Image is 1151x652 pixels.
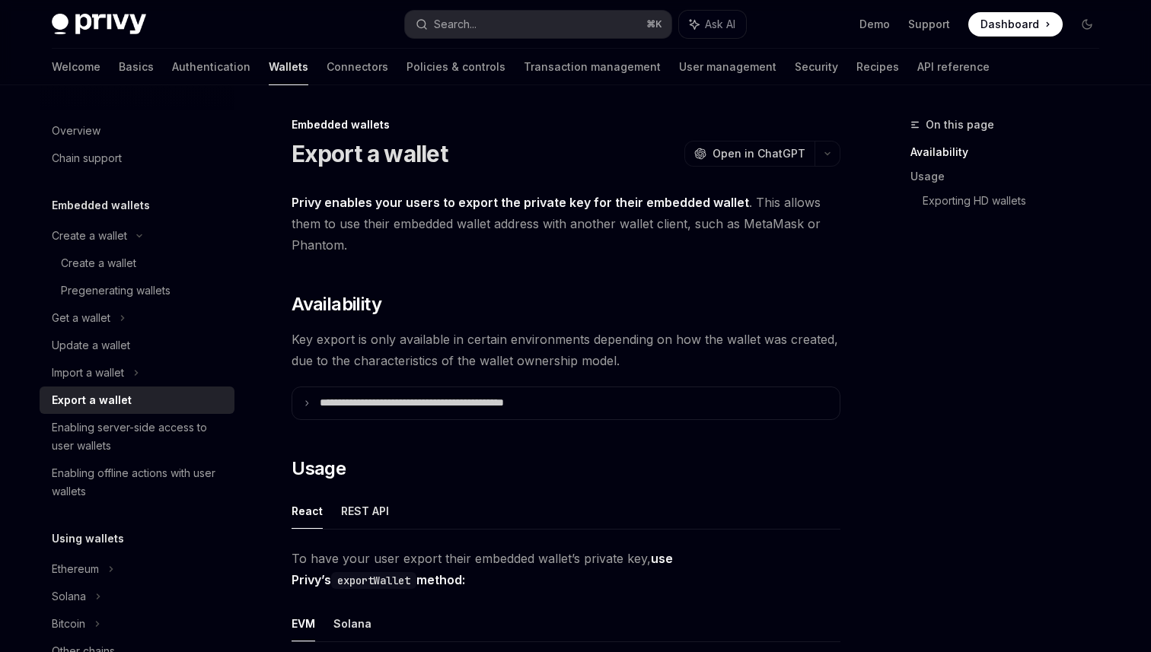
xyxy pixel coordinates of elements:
a: API reference [917,49,990,85]
strong: Privy enables your users to export the private key for their embedded wallet [292,195,749,210]
span: Dashboard [980,17,1039,32]
code: exportWallet [331,572,416,589]
div: Enabling server-side access to user wallets [52,418,225,455]
a: Usage [910,164,1111,189]
span: Open in ChatGPT [713,146,805,161]
a: Pregenerating wallets [40,277,234,304]
img: dark logo [52,14,146,35]
div: Ethereum [52,560,99,578]
a: Support [908,17,950,32]
button: React [292,493,323,529]
div: Enabling offline actions with user wallets [52,464,225,501]
a: Export a wallet [40,386,234,414]
div: Search... [434,15,477,33]
div: Update a wallet [52,336,130,355]
span: Availability [292,292,381,316]
button: Ask AI [679,11,746,38]
a: Update a wallet [40,332,234,359]
a: Enabling server-side access to user wallets [40,414,234,460]
span: To have your user export their embedded wallet’s private key, [292,548,840,590]
span: Ask AI [705,17,735,32]
div: Bitcoin [52,615,85,633]
a: Wallets [269,49,308,85]
span: . This allows them to use their embedded wallet address with another wallet client, such as MetaM... [292,192,840,256]
h1: Export a wallet [292,140,448,167]
span: ⌘ K [646,18,662,30]
button: Toggle dark mode [1075,12,1099,37]
a: Enabling offline actions with user wallets [40,460,234,505]
a: Dashboard [968,12,1063,37]
button: EVM [292,606,315,641]
a: Security [795,49,838,85]
strong: use Privy’s method: [292,551,673,587]
a: Exporting HD wallets [923,189,1111,213]
button: REST API [341,493,389,529]
a: Welcome [52,49,100,85]
a: Chain support [40,145,234,172]
div: Create a wallet [52,227,127,245]
a: User management [679,49,776,85]
span: Usage [292,456,346,481]
div: Get a wallet [52,309,110,327]
a: Overview [40,117,234,145]
div: Embedded wallets [292,117,840,132]
h5: Using wallets [52,530,124,548]
h5: Embedded wallets [52,196,150,215]
a: Basics [119,49,154,85]
div: Import a wallet [52,364,124,382]
a: Policies & controls [407,49,505,85]
div: Chain support [52,149,122,167]
a: Demo [859,17,890,32]
span: Key export is only available in certain environments depending on how the wallet was created, due... [292,329,840,371]
a: Create a wallet [40,250,234,277]
div: Overview [52,122,100,140]
a: Connectors [327,49,388,85]
button: Open in ChatGPT [684,141,815,167]
a: Authentication [172,49,250,85]
a: Availability [910,140,1111,164]
button: Search...⌘K [405,11,671,38]
button: Solana [333,606,371,641]
div: Create a wallet [61,254,136,272]
div: Solana [52,587,86,606]
a: Recipes [856,49,899,85]
div: Export a wallet [52,391,132,409]
a: Transaction management [524,49,661,85]
div: Pregenerating wallets [61,281,171,300]
span: On this page [926,116,994,134]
